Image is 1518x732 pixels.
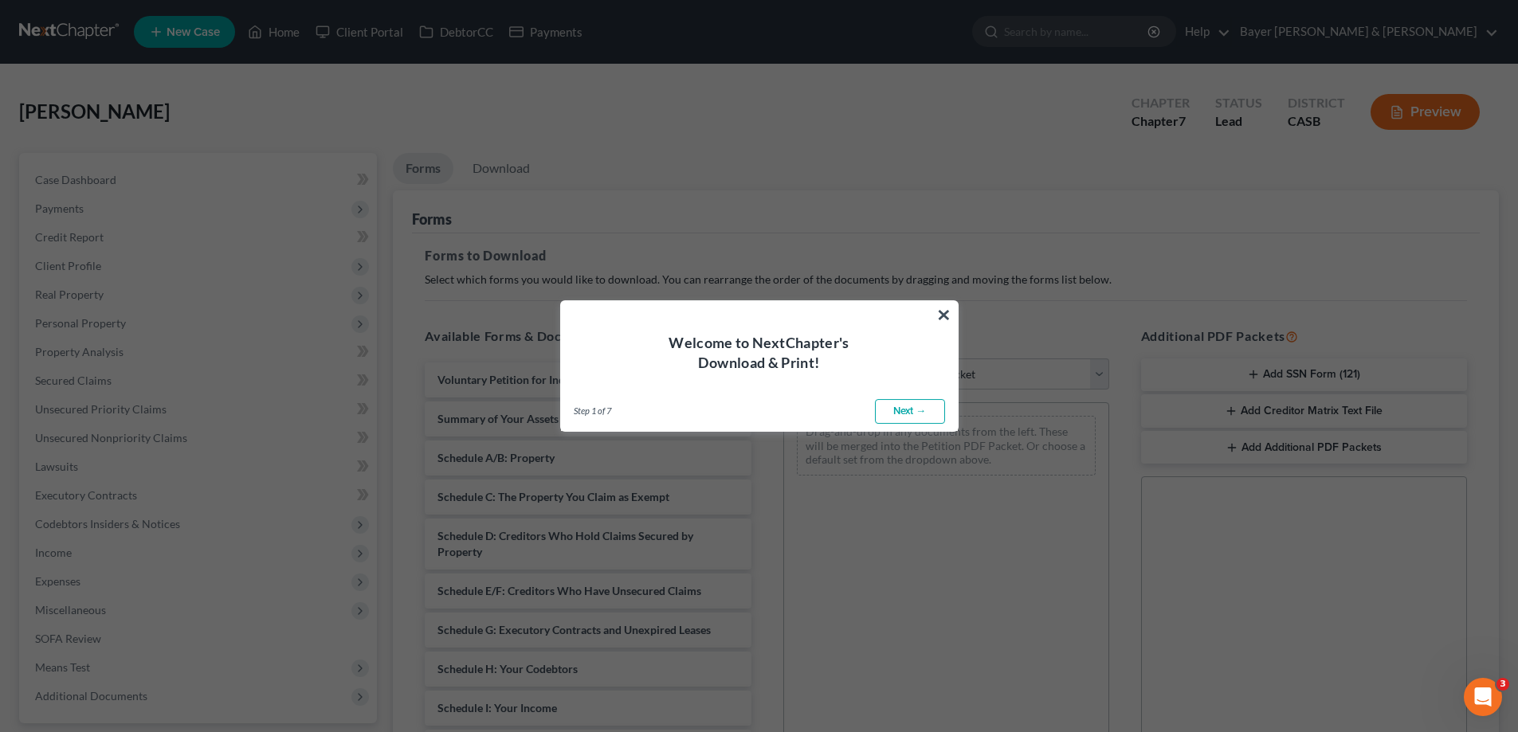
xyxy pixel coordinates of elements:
span: 3 [1496,678,1509,691]
span: Step 1 of 7 [574,405,611,417]
a: Next → [875,399,945,425]
h4: Welcome to NextChapter's Download & Print! [580,333,939,373]
iframe: Intercom live chat [1464,678,1502,716]
button: × [936,302,951,327]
